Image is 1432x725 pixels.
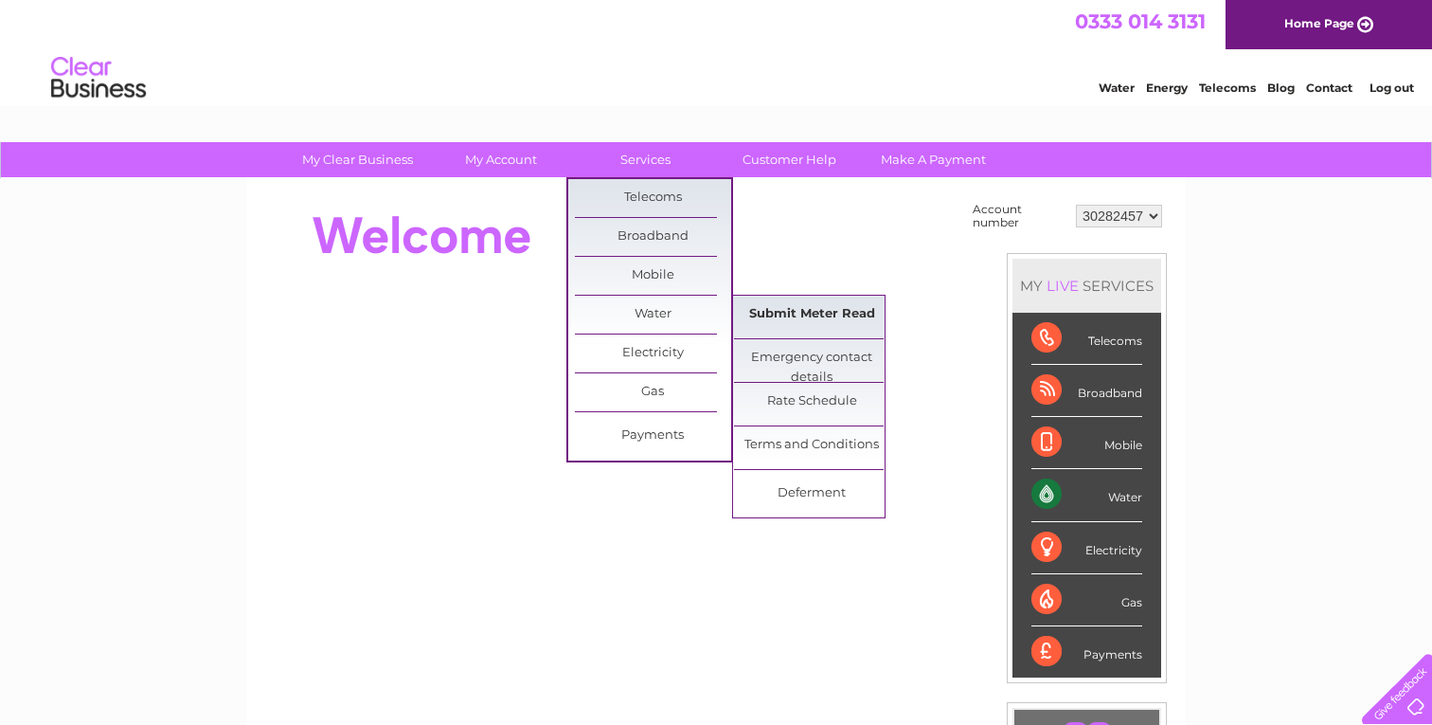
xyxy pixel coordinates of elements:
a: Terms and Conditions [734,426,890,464]
a: Broadband [575,218,731,256]
a: Log out [1369,81,1414,95]
a: Customer Help [711,142,868,177]
div: Payments [1031,626,1142,678]
a: Water [1099,81,1135,95]
a: Emergency contact details [734,339,890,377]
a: My Clear Business [279,142,436,177]
a: Contact [1306,81,1352,95]
td: Account number [968,198,1071,234]
a: Electricity [575,335,731,372]
div: LIVE [1043,277,1083,295]
div: Broadband [1031,365,1142,417]
a: My Account [423,142,580,177]
img: logo.png [50,49,147,107]
a: 0333 014 3131 [1075,9,1206,33]
a: Services [567,142,724,177]
a: Blog [1267,81,1295,95]
a: Telecoms [1199,81,1256,95]
div: Mobile [1031,417,1142,469]
div: Clear Business is a trading name of Verastar Limited (registered in [GEOGRAPHIC_DATA] No. 3667643... [270,10,1165,92]
a: Energy [1146,81,1188,95]
div: Telecoms [1031,313,1142,365]
a: Payments [575,417,731,455]
div: MY SERVICES [1012,259,1161,313]
a: Rate Schedule [734,383,890,421]
a: Submit Meter Read [734,296,890,334]
div: Water [1031,469,1142,521]
a: Deferment [734,475,890,513]
a: Gas [575,373,731,411]
a: Mobile [575,257,731,295]
div: Gas [1031,574,1142,626]
div: Electricity [1031,522,1142,574]
a: Telecoms [575,179,731,217]
a: Make A Payment [855,142,1011,177]
a: Water [575,296,731,334]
